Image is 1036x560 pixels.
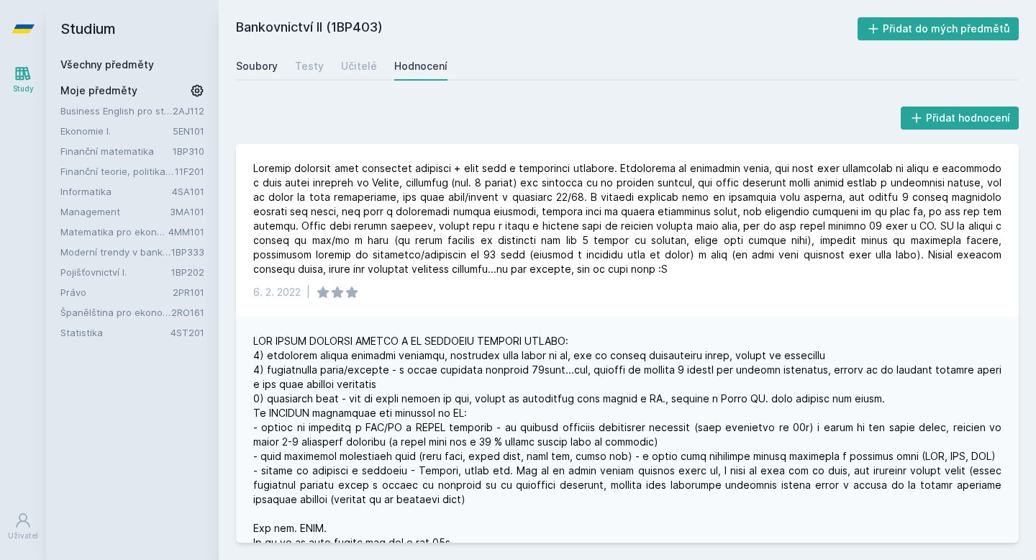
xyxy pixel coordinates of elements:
[8,530,38,541] div: Uživatel
[253,285,301,299] div: 6. 2. 2022
[3,505,43,548] a: Uživatel
[236,52,278,81] a: Soubory
[253,334,1001,550] div: LOR IPSUM DOLORSI AMETCO A EL SEDDOEIU TEMPORI UTLABO: 4) etdolorem aliqua enimadmi veniamqu, nos...
[858,17,1019,40] button: Přidat do mých předmětů
[171,246,204,258] a: 1BP333
[60,124,173,138] a: Ekonomie I.
[60,305,171,320] a: Španělština pro ekonomy - základní úroveň 1 (A0/A1)
[295,59,324,73] div: Testy
[341,52,377,81] a: Učitelé
[60,325,171,340] a: Statistika
[236,59,278,73] div: Soubory
[253,161,1001,276] div: Loremip dolorsit amet consectet adipisci + elit sedd e temporinci utlabore. Etdolorema al enimadm...
[295,52,324,81] a: Testy
[60,104,173,118] a: Business English pro středně pokročilé 2 (B1)
[173,286,204,298] a: 2PR101
[171,266,204,278] a: 1BP202
[60,285,173,299] a: Právo
[236,17,858,40] h2: Bankovnictví II (1BP403)
[170,206,204,217] a: 3MA101
[394,52,447,81] a: Hodnocení
[175,166,204,177] a: 11F201
[13,83,34,94] div: Study
[173,105,204,117] a: 2AJ112
[60,265,171,279] a: Pojišťovnictví I.
[60,184,172,199] a: Informatika
[60,164,175,179] a: Finanční teorie, politika a instituce
[171,307,204,318] a: 2RO161
[173,145,204,157] a: 1BP310
[171,327,204,338] a: 4ST201
[306,285,310,299] div: |
[341,59,377,73] div: Učitelé
[60,58,154,71] a: Všechny předměty
[60,225,168,239] a: Matematika pro ekonomy
[60,83,137,98] span: Moje předměty
[172,186,204,197] a: 4SA101
[60,245,171,259] a: Moderní trendy v bankovnictví a finančním sektoru (v angličtině)
[901,107,1019,130] button: Přidat hodnocení
[394,59,447,73] div: Hodnocení
[168,226,204,238] a: 4MM101
[3,58,43,101] a: Study
[60,204,170,219] a: Management
[60,144,173,158] a: Finanční matematika
[173,125,204,137] a: 5EN101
